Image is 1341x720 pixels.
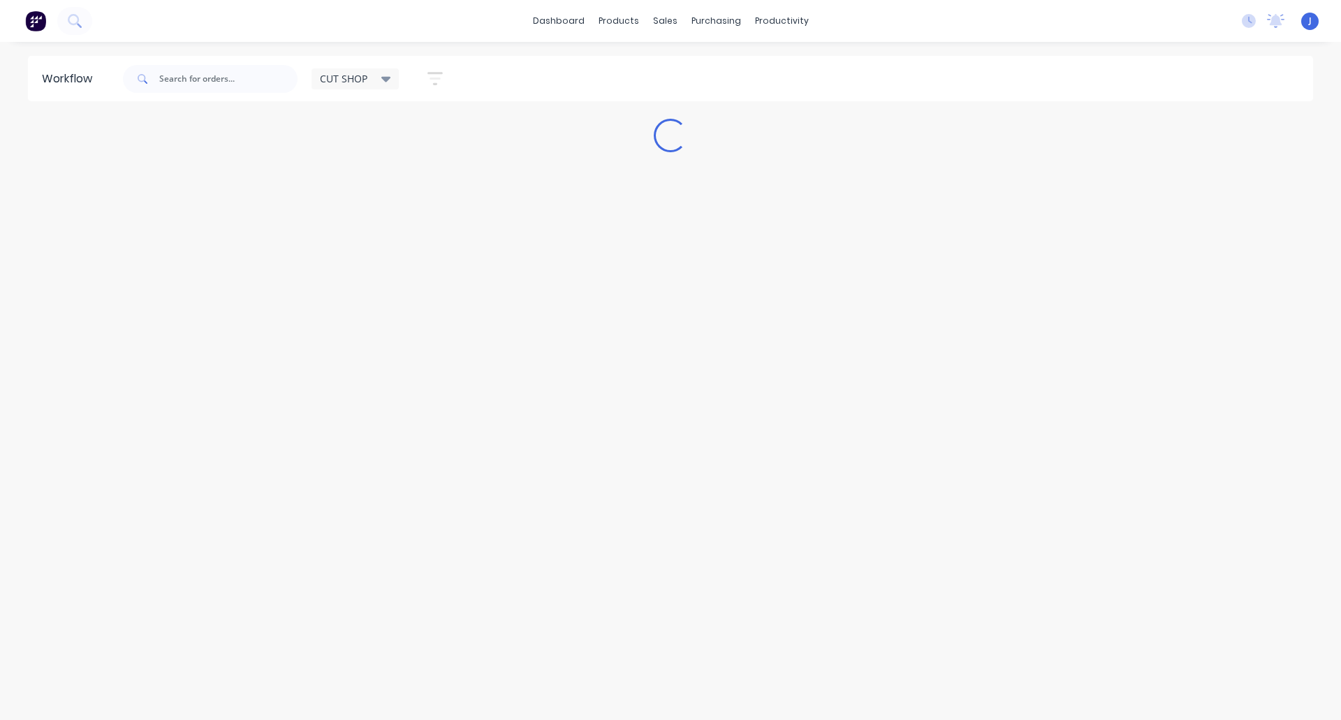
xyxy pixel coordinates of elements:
div: sales [646,10,684,31]
span: CUT SHOP [320,71,367,86]
div: products [592,10,646,31]
input: Search for orders... [159,65,298,93]
a: dashboard [526,10,592,31]
div: productivity [748,10,816,31]
span: J [1309,15,1312,27]
div: purchasing [684,10,748,31]
div: Workflow [42,71,99,87]
img: Factory [25,10,46,31]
